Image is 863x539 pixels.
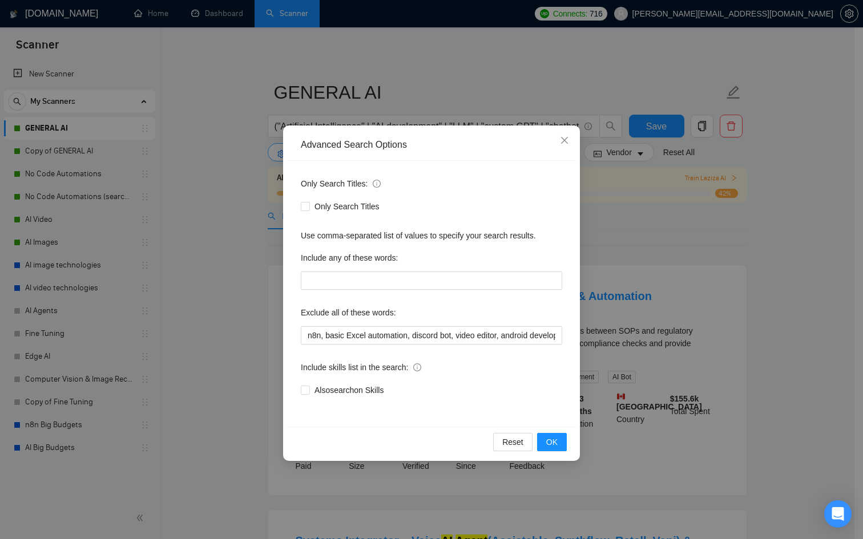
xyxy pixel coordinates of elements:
span: Reset [502,436,523,448]
span: Include skills list in the search: [301,361,421,374]
label: Exclude all of these words: [301,303,396,322]
span: info-circle [373,180,381,188]
span: close [560,136,569,145]
span: OK [546,436,558,448]
span: Only Search Titles [310,200,384,213]
span: Only Search Titles: [301,177,381,190]
div: Open Intercom Messenger [824,500,852,528]
label: Include any of these words: [301,249,398,267]
button: Close [549,125,580,156]
div: Use comma-separated list of values to specify your search results. [301,229,562,242]
div: Advanced Search Options [301,139,562,151]
span: info-circle [413,363,421,371]
button: OK [537,433,567,451]
span: Also search on Skills [310,384,388,396]
button: Reset [493,433,533,451]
